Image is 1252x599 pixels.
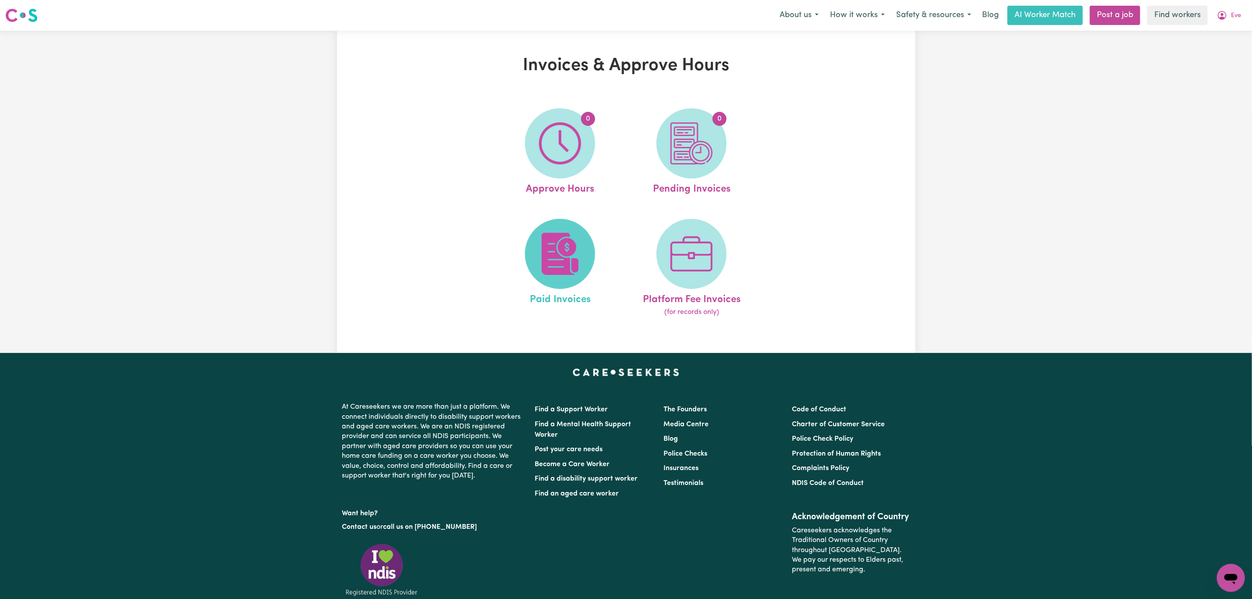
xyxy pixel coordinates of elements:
img: Registered NDIS provider [342,542,421,597]
a: Post your care needs [535,446,603,453]
a: Testimonials [663,480,703,487]
a: Become a Care Worker [535,461,610,468]
a: Platform Fee Invoices(for records only) [628,219,755,318]
span: Approve Hours [526,178,594,197]
span: Paid Invoices [530,289,591,307]
a: NDIS Code of Conduct [792,480,864,487]
a: AI Worker Match [1007,6,1083,25]
button: My Account [1211,6,1247,25]
a: Find an aged care worker [535,490,619,497]
a: Charter of Customer Service [792,421,885,428]
p: Want help? [342,505,525,518]
img: Careseekers logo [5,7,38,23]
a: Contact us [342,524,377,531]
a: Approve Hours [497,108,623,197]
a: Complaints Policy [792,465,849,472]
a: Find workers [1147,6,1208,25]
h1: Invoices & Approve Hours [439,55,814,76]
a: Careseekers logo [5,5,38,25]
a: call us on [PHONE_NUMBER] [383,524,477,531]
span: (for records only) [664,307,719,317]
a: Media Centre [663,421,709,428]
a: Code of Conduct [792,406,846,413]
a: The Founders [663,406,707,413]
a: Post a job [1090,6,1140,25]
h2: Acknowledgement of Country [792,512,910,522]
span: Pending Invoices [653,178,731,197]
a: Police Checks [663,450,707,457]
a: Protection of Human Rights [792,450,881,457]
span: 0 [581,112,595,126]
span: Platform Fee Invoices [643,289,741,307]
a: Careseekers home page [573,369,679,376]
button: About us [774,6,824,25]
iframe: Button to launch messaging window, conversation in progress [1217,564,1245,592]
a: Paid Invoices [497,219,623,318]
button: How it works [824,6,890,25]
a: Pending Invoices [628,108,755,197]
p: Careseekers acknowledges the Traditional Owners of Country throughout [GEOGRAPHIC_DATA]. We pay o... [792,522,910,578]
span: 0 [713,112,727,126]
a: Insurances [663,465,699,472]
p: or [342,519,525,535]
a: Find a Mental Health Support Worker [535,421,631,439]
span: Eve [1231,11,1241,21]
a: Police Check Policy [792,435,853,442]
p: At Careseekers we are more than just a platform. We connect individuals directly to disability su... [342,399,525,484]
a: Blog [663,435,678,442]
button: Safety & resources [890,6,977,25]
a: Find a disability support worker [535,475,638,482]
a: Find a Support Worker [535,406,608,413]
a: Blog [977,6,1004,25]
